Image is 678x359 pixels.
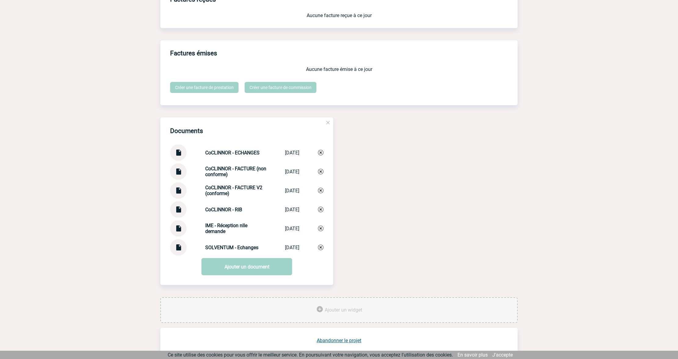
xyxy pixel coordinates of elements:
[318,226,323,231] img: Supprimer
[318,245,323,250] img: Supprimer
[457,352,488,358] a: En savoir plus
[325,120,331,125] img: close.png
[160,297,518,323] div: Ajouter des outils d'aide à la gestion de votre événement
[170,82,239,93] a: Créer une facture de prestation
[285,226,299,231] div: [DATE]
[170,13,508,18] p: Aucune facture reçue à ce jour
[205,185,262,196] strong: CoCLINNOR - FACTURE V2 (conforme)
[205,150,260,156] strong: CoCLINNOR - ECHANGES
[318,150,323,155] img: Supprimer
[205,223,247,234] strong: IME - Réception nlle demande
[202,258,292,275] a: Ajouter un document
[245,82,316,93] a: Créer une facture de commission
[205,166,266,177] strong: CoCLINNOR - FACTURE (non conforme)
[285,245,299,250] div: [DATE]
[170,66,508,72] p: Aucune facture émise à ce jour
[285,188,299,194] div: [DATE]
[285,150,299,156] div: [DATE]
[170,45,518,61] h3: Factures émises
[170,127,203,135] h4: Documents
[285,207,299,213] div: [DATE]
[285,169,299,175] div: [DATE]
[205,245,258,250] strong: SOLVENTUM - Echanges
[318,169,323,174] img: Supprimer
[318,207,323,212] img: Supprimer
[168,352,453,358] span: Ce site utilise des cookies pour vous offrir le meilleur service. En poursuivant votre navigation...
[318,188,323,193] img: Supprimer
[317,338,361,343] a: Abandonner le projet
[205,207,242,213] strong: CoCLINNOR - RIB
[492,352,513,358] a: J'accepte
[325,307,362,313] span: Ajouter un widget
